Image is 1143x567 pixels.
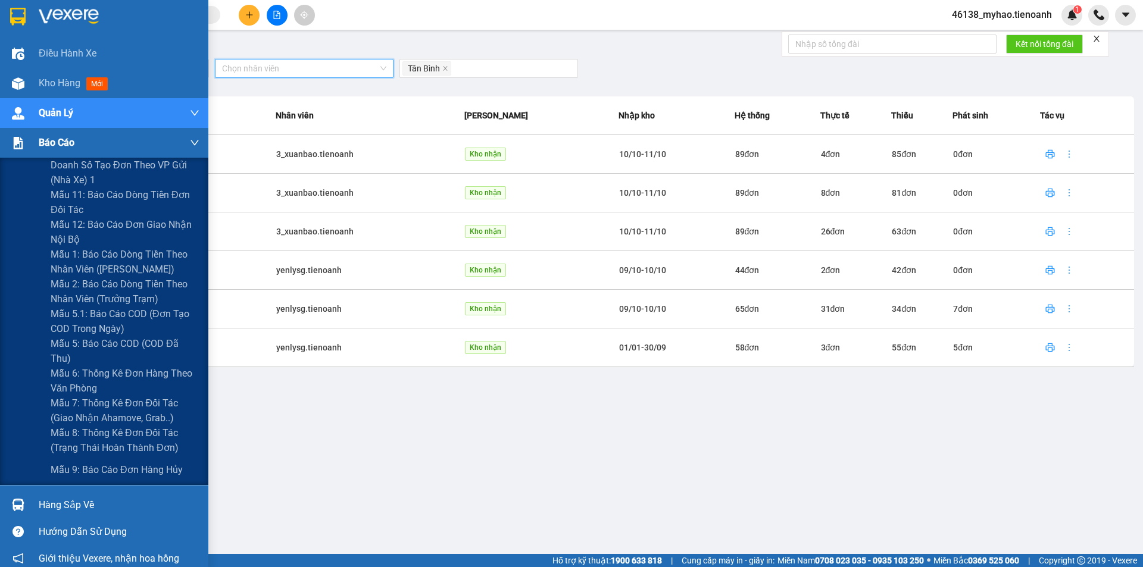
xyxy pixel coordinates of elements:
span: đơn [892,265,916,275]
span: đơn [821,188,841,198]
span: - [619,227,666,236]
span: yenlysg.tienoanh [276,265,342,275]
span: plus [245,11,254,19]
span: 8 [821,188,826,198]
span: down [190,138,199,148]
span: 09/10 [619,304,641,314]
span: Giới thiệu Vexere, nhận hoa hồng [39,551,179,566]
span: đơn [735,304,760,314]
span: Mẫu 8: Thống kê đơn đối tác (Trạng thái hoàn thành đơn) [51,425,199,455]
span: copyright [1077,556,1085,565]
span: 3_xuanbao.tienoanh [276,227,354,236]
span: 10/10 [619,149,641,159]
span: Kho nhận [465,264,506,277]
img: logo-vxr [10,8,26,26]
span: more [1060,227,1078,236]
span: Mẫu 2: Báo cáo dòng tiền theo nhân viên (Trưởng Trạm) [51,277,199,306]
input: Nhập số tổng đài [788,35,997,54]
span: mới [86,77,108,90]
span: Điều hành xe [39,46,96,61]
span: printer [1041,227,1059,236]
span: Mẫu 9: Báo cáo đơn hàng hủy [51,462,183,477]
span: more [1060,149,1078,159]
span: more [1060,304,1078,314]
span: 2 [821,265,826,275]
div: Quản lý kiểm kho [45,39,1134,53]
span: 46138_myhao.tienoanh [942,7,1061,22]
button: file-add [267,5,288,26]
span: yenlysg.tienoanh [276,304,342,314]
span: đơn [735,149,760,159]
span: đơn [821,149,841,159]
span: Tân Bình [402,61,451,76]
span: đơn [821,265,841,275]
span: | [1028,554,1030,567]
span: Tác vụ [1040,109,1064,122]
button: printer [1041,222,1060,241]
span: đơn [735,188,760,198]
span: Kho nhận [465,148,506,161]
span: printer [1041,343,1059,352]
span: 42 [892,265,901,275]
span: Hỗ trợ kỹ thuật: [552,554,662,567]
span: đơn [892,343,916,352]
span: 0 [953,227,958,236]
span: Mẫu 1: Báo cáo dòng tiền theo nhân viên ([PERSON_NAME]) [51,247,199,277]
span: printer [1041,149,1059,159]
span: Mẫu 12: Báo cáo đơn giao nhận nội bộ [51,217,199,247]
span: đơn [735,343,760,352]
span: 11/10 [644,227,666,236]
button: printer [1041,299,1060,318]
span: - [619,304,666,314]
span: more [1060,265,1078,275]
span: Báo cáo [39,135,74,150]
button: more [1060,299,1079,318]
span: Mẫu 5.1: Báo cáo COD (Đơn tạo COD trong ngày) [51,306,199,336]
strong: 1900 633 818 [611,556,662,565]
img: solution-icon [12,137,24,149]
span: ⚪️ [927,558,930,563]
span: 55 [892,343,901,352]
button: printer [1041,338,1060,357]
span: đơn [953,265,973,275]
span: 1 [1075,5,1079,14]
button: printer [1041,145,1060,164]
span: Kho hàng [39,77,80,89]
span: aim [300,11,308,19]
button: Kết nối tổng đài [1006,35,1083,54]
button: more [1060,183,1079,202]
span: more [1060,343,1078,352]
span: Kho nhận [465,225,506,238]
span: close [1092,35,1101,43]
span: 0 [953,188,958,198]
span: 89 [735,149,745,159]
span: Quản Lý [39,105,73,120]
span: yenlysg.tienoanh [276,343,342,352]
span: phanoanh.tienoanh - In: [65,68,153,89]
span: Miền Bắc [933,554,1019,567]
span: - [619,149,666,159]
span: Gửi: [65,7,157,32]
span: - [619,188,666,198]
span: 58 [735,343,745,352]
button: printer [1041,183,1060,202]
span: 30/09 [644,343,666,352]
span: Nhân viên [276,109,314,122]
span: TH1110250042 - [65,58,153,89]
span: Kho nhận [465,341,506,354]
span: 5 [953,343,958,352]
span: 10/10 [619,188,641,198]
span: printer [1041,188,1059,198]
span: caret-down [1120,10,1131,20]
span: printer [1041,265,1059,275]
span: | [671,554,673,567]
strong: 0369 525 060 [968,556,1019,565]
span: Miền Nam [777,554,924,567]
span: đơn [892,304,916,314]
img: warehouse-icon [12,77,24,90]
img: phone-icon [1094,10,1104,20]
img: warehouse-icon [12,107,24,120]
span: 63 [892,227,901,236]
span: Kết nối tổng đài [1016,37,1073,51]
span: more [1060,188,1078,198]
